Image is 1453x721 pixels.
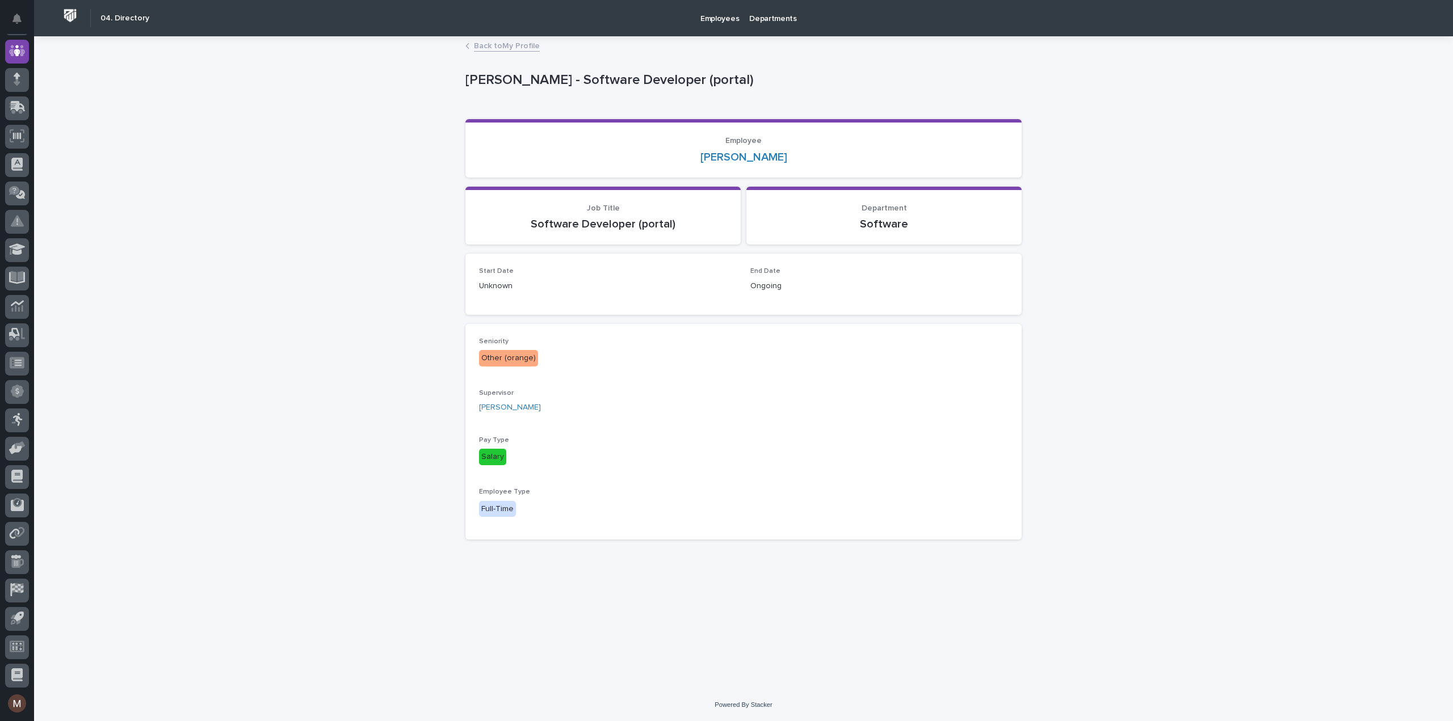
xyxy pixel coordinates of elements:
[479,449,506,465] div: Salary
[14,14,29,32] div: Notifications
[465,72,1017,88] p: [PERSON_NAME] - Software Developer (portal)
[750,280,1008,292] p: Ongoing
[479,437,509,444] span: Pay Type
[479,217,727,231] p: Software Developer (portal)
[479,488,530,495] span: Employee Type
[862,204,907,212] span: Department
[5,692,29,715] button: users-avatar
[100,14,149,23] h2: 04. Directory
[715,701,772,708] a: Powered By Stacker
[60,5,81,26] img: Workspace Logo
[587,204,620,212] span: Job Title
[474,39,540,52] a: Back toMy Profile
[479,338,509,345] span: Seniority
[479,402,541,414] a: [PERSON_NAME]
[760,217,1008,231] p: Software
[750,268,780,275] span: End Date
[479,350,538,366] div: Other (orange)
[5,7,29,31] button: Notifications
[479,501,516,517] div: Full-Time
[479,280,737,292] p: Unknown
[700,150,787,164] a: [PERSON_NAME]
[725,137,762,145] span: Employee
[479,390,514,397] span: Supervisor
[479,268,514,275] span: Start Date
